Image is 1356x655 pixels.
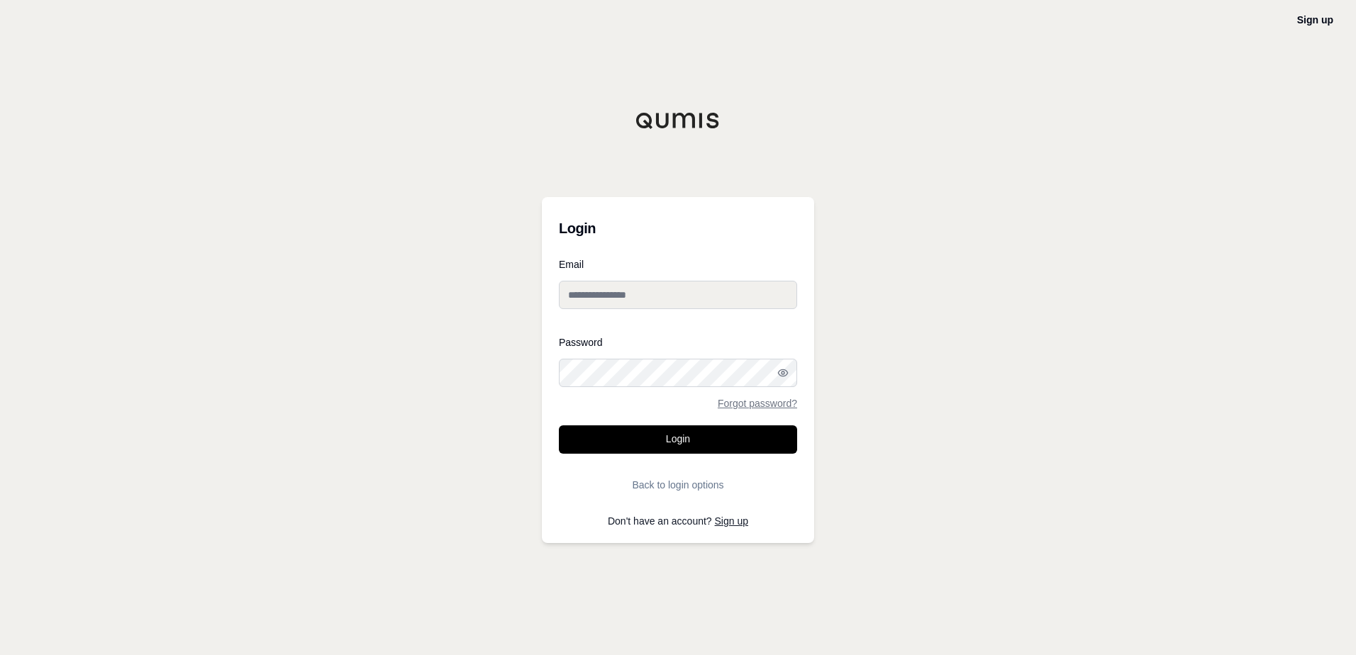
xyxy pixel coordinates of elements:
[559,516,797,526] p: Don't have an account?
[715,515,748,527] a: Sign up
[559,337,797,347] label: Password
[559,425,797,454] button: Login
[559,471,797,499] button: Back to login options
[559,259,797,269] label: Email
[718,398,797,408] a: Forgot password?
[559,214,797,242] h3: Login
[1297,14,1333,26] a: Sign up
[635,112,721,129] img: Qumis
